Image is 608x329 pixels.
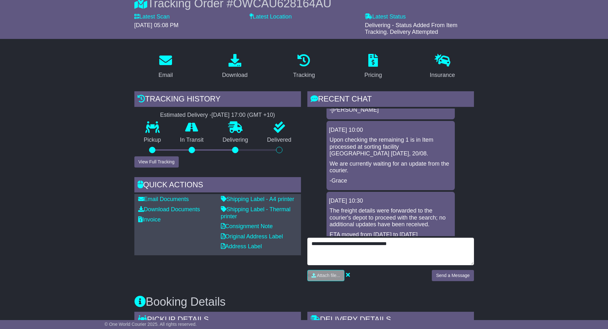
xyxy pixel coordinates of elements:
[430,71,455,79] div: Insurance
[134,156,179,168] button: View Full Tracking
[330,161,452,174] p: We are currently waiting for an update from the courier.
[330,137,452,157] p: Upon checking the remaining 1 is in Item processed at sorting facility [GEOGRAPHIC_DATA] [DATE], ...
[158,71,173,79] div: Email
[134,91,301,108] div: Tracking history
[212,112,275,119] div: [DATE] 17:00 (GMT +10)
[218,52,252,82] a: Download
[365,13,406,20] label: Latest Status
[213,137,258,144] p: Delivering
[134,295,474,308] h3: Booking Details
[250,13,292,20] label: Latest Location
[360,52,386,82] a: Pricing
[138,216,161,223] a: Invoice
[329,198,452,205] div: [DATE] 10:30
[221,196,294,202] a: Shipping Label - A4 printer
[307,312,474,329] div: Delivery Details
[330,107,452,114] p: -[PERSON_NAME]
[258,137,301,144] p: Delivered
[221,243,262,250] a: Address Label
[138,196,189,202] a: Email Documents
[134,13,170,20] label: Latest Scan
[134,112,301,119] div: Estimated Delivery -
[154,52,177,82] a: Email
[330,231,452,238] p: ETA moved from [DATE] to [DATE]
[221,233,283,240] a: Original Address Label
[432,270,474,281] button: Send a Message
[105,322,197,327] span: © One World Courier 2025. All rights reserved.
[138,206,200,213] a: Download Documents
[221,206,291,220] a: Shipping Label - Thermal printer
[134,22,179,28] span: [DATE] 05:08 PM
[222,71,248,79] div: Download
[170,137,213,144] p: In Transit
[330,177,452,184] p: -Grace
[426,52,459,82] a: Insurance
[134,177,301,194] div: Quick Actions
[293,71,315,79] div: Tracking
[134,312,301,329] div: Pickup Details
[365,22,457,35] span: Delivering - Status Added From Item Tracking. Delivery Attempted
[289,52,319,82] a: Tracking
[134,137,171,144] p: Pickup
[330,207,452,228] p: The freight details were forwarded to the courier's depot to proceed with the search; no addition...
[364,71,382,79] div: Pricing
[329,127,452,134] div: [DATE] 10:00
[221,223,273,229] a: Consignment Note
[307,91,474,108] div: RECENT CHAT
